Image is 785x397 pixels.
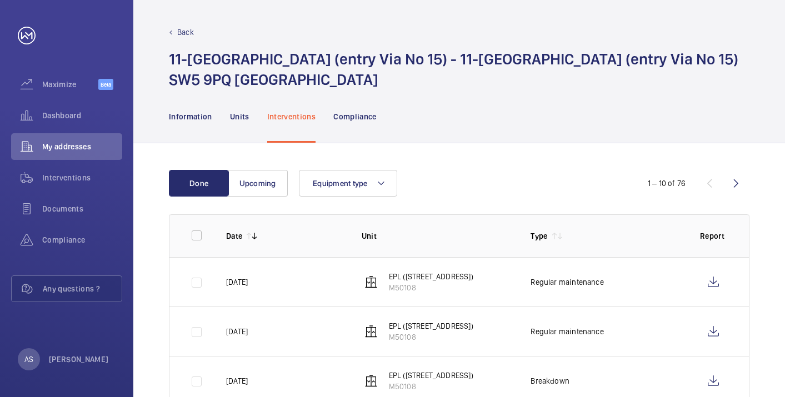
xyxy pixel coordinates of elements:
span: Equipment type [313,179,368,188]
p: Unit [362,230,513,242]
button: Equipment type [299,170,397,197]
p: Date [226,230,242,242]
span: Compliance [42,234,122,245]
p: Report [700,230,727,242]
img: elevator.svg [364,374,378,388]
p: Information [169,111,212,122]
p: [DATE] [226,326,248,337]
p: [DATE] [226,277,248,288]
p: Back [177,27,194,38]
p: [PERSON_NAME] [49,354,109,365]
p: EPL ([STREET_ADDRESS]) [389,271,473,282]
span: Interventions [42,172,122,183]
p: Compliance [333,111,377,122]
button: Done [169,170,229,197]
p: M50108 [389,282,473,293]
img: elevator.svg [364,275,378,289]
span: Dashboard [42,110,122,121]
h1: 11-[GEOGRAPHIC_DATA] (entry Via No 15) - 11-[GEOGRAPHIC_DATA] (entry Via No 15) SW5 9PQ [GEOGRAPH... [169,49,738,90]
p: EPL ([STREET_ADDRESS]) [389,320,473,331]
img: elevator.svg [364,325,378,338]
div: 1 – 10 of 76 [648,178,686,189]
p: Type [531,230,547,242]
p: M50108 [389,381,473,392]
p: Regular maintenance [531,277,603,288]
p: Regular maintenance [531,326,603,337]
p: Units [230,111,249,122]
span: My addresses [42,141,122,152]
span: Any questions ? [43,283,122,294]
span: Documents [42,203,122,214]
p: [DATE] [226,375,248,386]
span: Beta [98,79,113,90]
p: M50108 [389,331,473,343]
p: Breakdown [531,375,569,386]
p: AS [24,354,33,365]
p: Interventions [267,111,316,122]
span: Maximize [42,79,98,90]
button: Upcoming [228,170,288,197]
p: EPL ([STREET_ADDRESS]) [389,370,473,381]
